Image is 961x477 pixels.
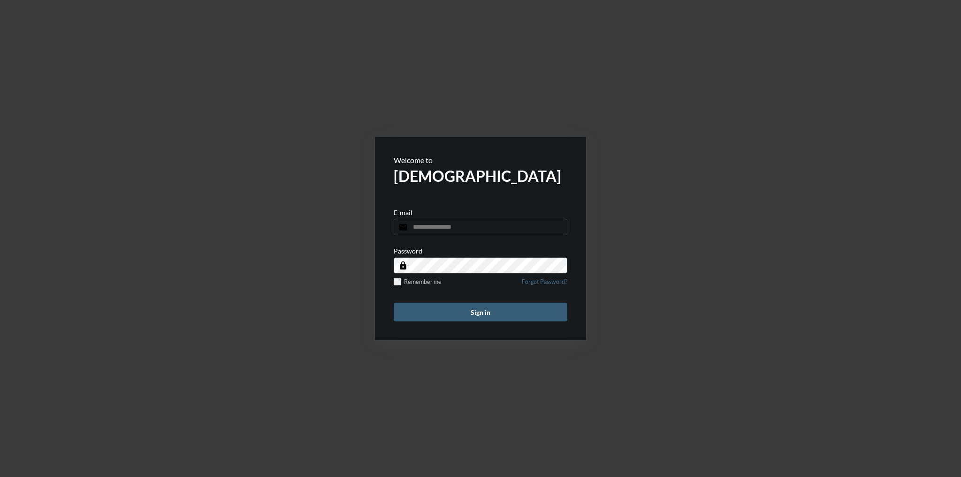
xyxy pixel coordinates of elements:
[394,209,412,216] p: E-mail
[394,247,422,255] p: Password
[394,167,567,185] h2: [DEMOGRAPHIC_DATA]
[394,278,442,285] label: Remember me
[394,156,567,164] p: Welcome to
[394,303,567,321] button: Sign in
[522,278,567,291] a: Forgot Password?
